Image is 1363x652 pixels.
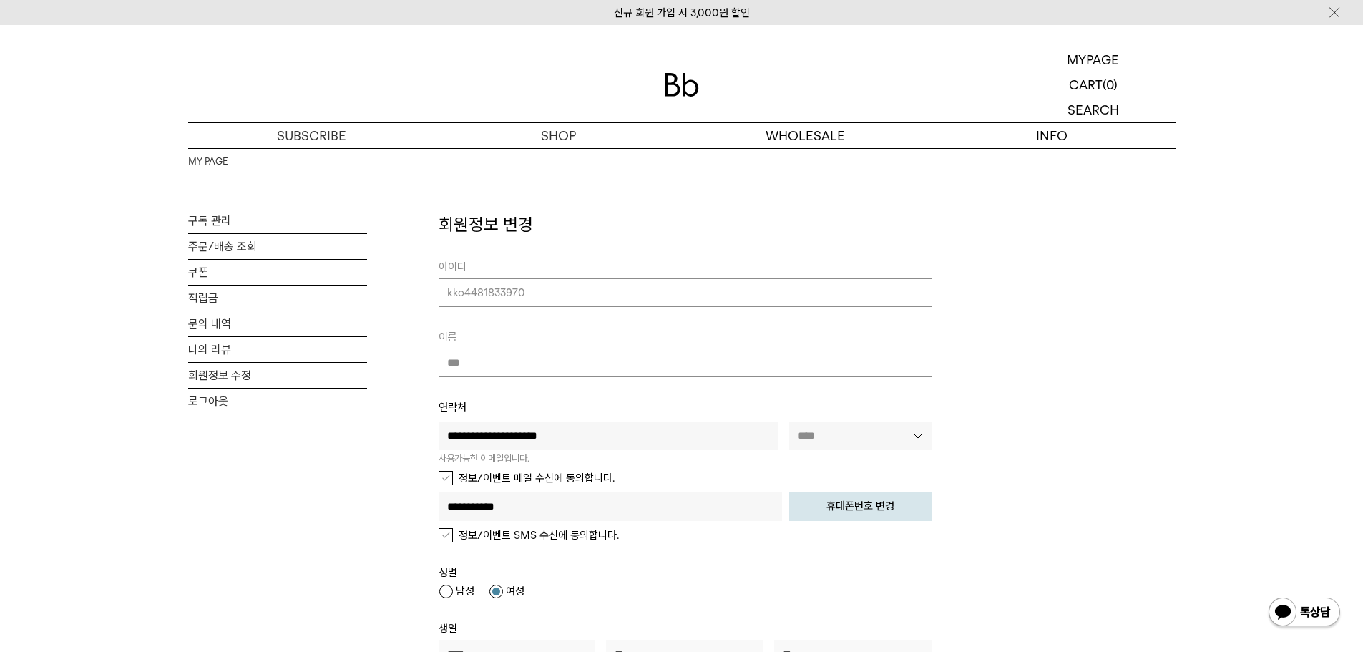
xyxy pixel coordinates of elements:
a: 로그아웃 [188,389,367,414]
span: 연락처 [439,401,466,414]
a: SHOP [435,123,682,148]
p: (0) [1103,72,1118,97]
img: 카카오톡 채널 1:1 채팅 버튼 [1267,596,1342,631]
a: 나의 리뷰 [188,337,367,362]
label: 정보/이벤트 메일 수신에 동의합니다. [439,471,615,485]
a: 주문/배송 조회 [188,234,367,259]
a: CART (0) [1011,72,1176,97]
span: 생일 [439,622,457,635]
h2: 회원정보 변경 [439,213,932,237]
a: 적립금 [188,286,367,311]
p: WHOLESALE [682,123,929,148]
a: 구독 관리 [188,208,367,233]
a: 문의 내역 [188,311,367,336]
button: 휴대폰번호 변경 [789,492,932,521]
span: kko4481833970 [439,278,932,307]
div: 사용가능한 이메일입니다. [439,453,529,464]
p: INFO [929,123,1176,148]
a: 쿠폰 [188,260,367,285]
span: 성별 [439,566,457,579]
a: MY PAGE [188,155,228,169]
span: 아이디 [439,261,466,273]
a: SUBSCRIBE [188,123,435,148]
label: 남성 [439,584,474,598]
img: 로고 [665,73,699,97]
label: 여성 [489,584,524,598]
p: SEARCH [1068,97,1119,122]
a: 신규 회원 가입 시 3,000원 할인 [614,6,750,19]
p: MYPAGE [1067,47,1119,72]
p: CART [1069,72,1103,97]
a: MYPAGE [1011,47,1176,72]
a: 회원정보 수정 [188,363,367,388]
label: 정보/이벤트 SMS 수신에 동의합니다. [439,528,619,542]
span: 이름 [439,331,457,344]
